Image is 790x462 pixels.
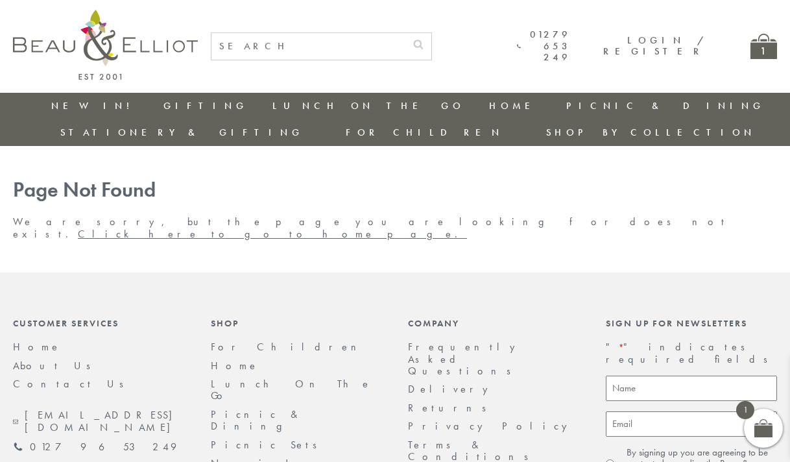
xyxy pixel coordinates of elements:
[750,34,777,59] a: 1
[13,10,198,80] img: logo
[566,99,765,112] a: Picnic & Dining
[211,438,326,452] a: Picnic Sets
[517,29,571,63] a: 01279 653 249
[211,377,372,402] a: Lunch On The Go
[211,340,366,354] a: For Children
[13,318,185,328] div: Customer Services
[603,34,705,58] a: Login / Register
[13,178,777,202] h1: Page Not Found
[736,401,754,419] span: 1
[408,419,574,433] a: Privacy Policy
[408,382,495,396] a: Delivery
[211,33,405,60] input: SEARCH
[60,126,304,139] a: Stationery & Gifting
[211,359,259,372] a: Home
[606,318,778,328] div: Sign up for newsletters
[346,126,503,139] a: For Children
[408,401,495,415] a: Returns
[211,318,383,328] div: Shop
[489,99,541,112] a: Home
[163,99,248,112] a: Gifting
[408,340,522,378] a: Frequently Asked Questions
[606,376,778,401] input: Name
[408,318,580,328] div: Company
[13,340,61,354] a: Home
[13,359,99,372] a: About Us
[13,409,189,433] a: [EMAIL_ADDRESS][DOMAIN_NAME]
[546,126,756,139] a: Shop by collection
[51,99,138,112] a: New in!
[78,227,467,241] a: Click here to go to home page.
[606,411,778,437] input: Email
[13,377,132,391] a: Contact Us
[211,407,302,433] a: Picnic & Dining
[606,341,778,365] p: " " indicates required fields
[272,99,464,112] a: Lunch On The Go
[13,441,176,453] a: 01279 653 249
